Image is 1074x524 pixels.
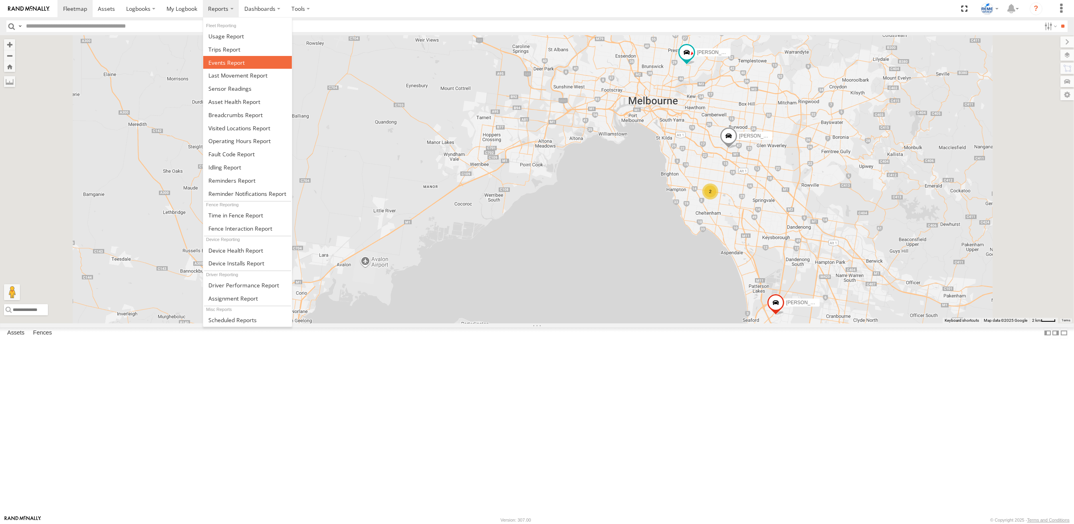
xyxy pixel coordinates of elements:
span: [PERSON_NAME] 1UL6FF - - 353635113547034 [739,133,844,139]
span: [PERSON_NAME] 1WT3ES - 353635119770242 [786,300,890,305]
a: Asset Health Report [203,95,292,108]
img: rand-logo.svg [8,6,50,12]
a: Reminders Report [203,174,292,187]
button: Keyboard shortcuts [945,318,979,323]
a: Terms (opens in new tab) [1062,319,1070,322]
button: Drag Pegman onto the map to open Street View [4,284,20,300]
label: Dock Summary Table to the Left [1044,327,1052,339]
i: ? [1030,2,1042,15]
label: Dock Summary Table to the Right [1052,327,1060,339]
div: © Copyright 2025 - [990,518,1070,522]
label: Assets [3,328,28,339]
a: Driver Performance Report [203,279,292,292]
a: Service Reminder Notifications Report [203,187,292,200]
a: Scheduled Reports [203,313,292,327]
a: Fault Code Report [203,147,292,161]
label: Search Query [17,20,23,32]
label: Map Settings [1060,89,1074,100]
a: Full Events Report [203,56,292,69]
a: Idling Report [203,161,292,174]
label: Measure [4,76,15,87]
button: Zoom Home [4,61,15,72]
a: Last Movement Report [203,69,292,82]
a: Breadcrumbs Report [203,108,292,122]
a: Device Installs Report [203,257,292,270]
a: Terms and Conditions [1027,518,1070,522]
a: Assignment Report [203,292,292,305]
button: Zoom in [4,39,15,50]
button: Zoom out [4,50,15,61]
a: Fence Interaction Report [203,222,292,235]
a: Time in Fences Report [203,209,292,222]
label: Search Filter Options [1041,20,1058,32]
a: Trips Report [203,43,292,56]
a: Visit our Website [4,516,41,524]
label: Hide Summary Table [1060,327,1068,339]
a: Visited Locations Report [203,122,292,135]
button: Map scale: 2 km per 33 pixels [1030,318,1058,323]
div: Version: 307.00 [501,518,531,522]
div: Livia Michelini [978,3,1001,15]
span: 2 km [1032,318,1041,323]
a: Asset Operating Hours Report [203,134,292,147]
a: Usage Report [203,30,292,43]
a: Device Health Report [203,244,292,257]
label: Fences [29,328,56,339]
span: [PERSON_NAME] 1WX5SX - 353635119765515 [697,50,801,56]
div: 2 [702,183,718,199]
a: Sensor Readings [203,82,292,95]
span: Map data ©2025 Google [984,318,1027,323]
